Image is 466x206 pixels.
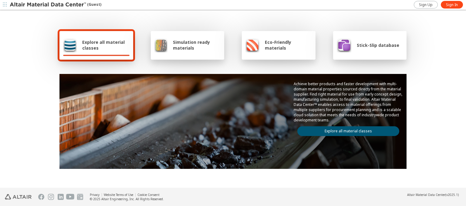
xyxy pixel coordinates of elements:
div: (Guest) [10,2,101,8]
span: Altair Material Data Center [407,193,445,197]
a: Cookie Consent [137,193,160,197]
span: Sign In [446,2,458,7]
a: Privacy [90,193,100,197]
a: Explore all material classes [297,126,399,136]
span: Stick-Slip database [357,42,399,48]
img: Simulation ready materials [154,38,167,52]
a: Sign Up [414,1,438,9]
img: Explore all material classes [63,38,77,52]
span: Sign Up [419,2,433,7]
div: © 2025 Altair Engineering, Inc. All Rights Reserved. [90,197,164,201]
img: Altair Material Data Center [10,2,87,8]
span: Explore all material classes [82,39,130,51]
img: Stick-Slip database [337,38,351,52]
div: (v2025.1) [407,193,459,197]
a: Sign In [441,1,463,9]
a: Website Terms of Use [104,193,133,197]
span: Eco-Friendly materials [265,39,312,51]
p: Achieve better products and faster development with multi-domain material properties sourced dire... [294,81,403,123]
img: Eco-Friendly materials [245,38,259,52]
span: Simulation ready materials [173,39,221,51]
img: Altair Engineering [5,194,32,200]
